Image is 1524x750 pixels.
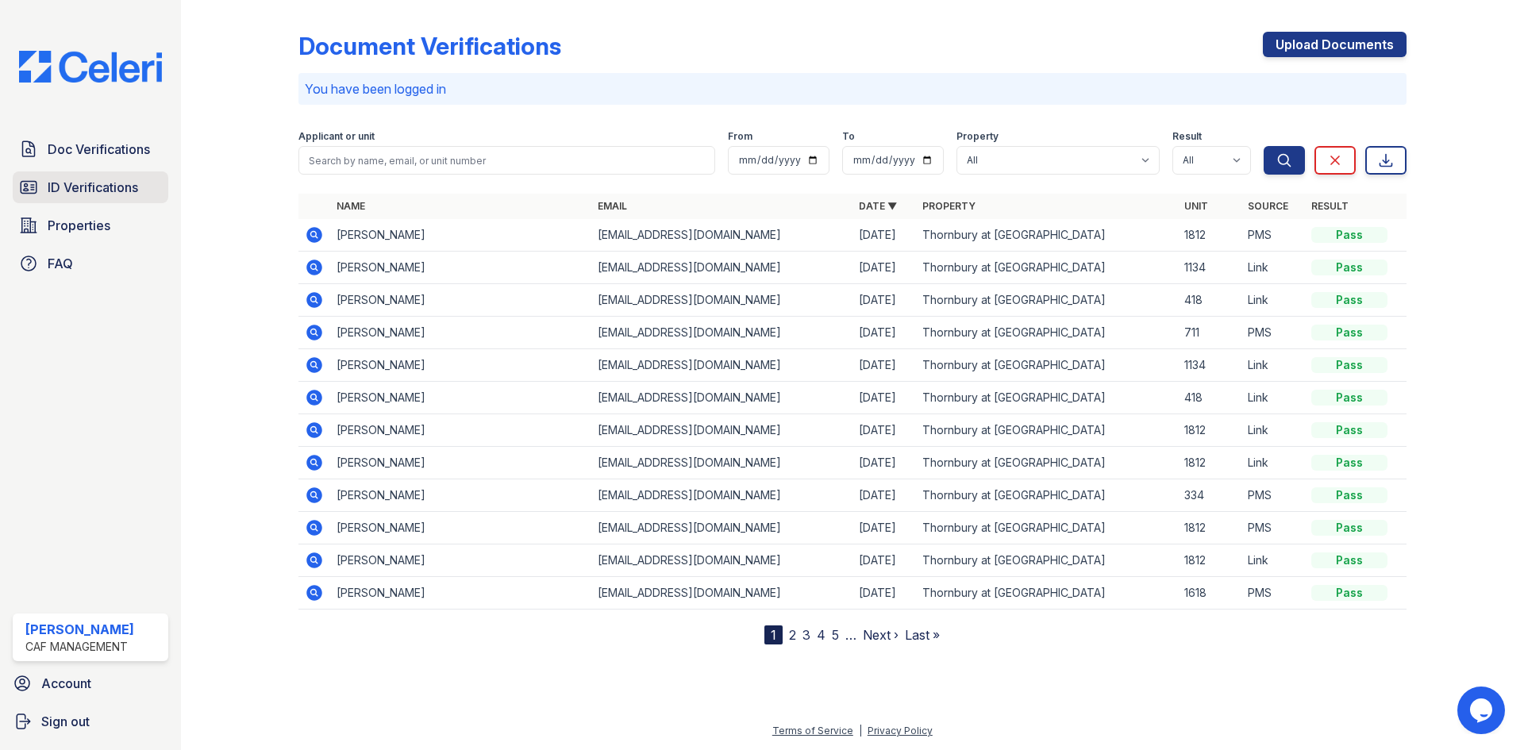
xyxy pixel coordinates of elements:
td: [PERSON_NAME] [330,447,591,479]
td: [DATE] [852,284,916,317]
td: Link [1241,252,1305,284]
a: Next › [863,627,899,643]
a: Name [337,200,365,212]
td: [DATE] [852,414,916,447]
td: Thornbury at [GEOGRAPHIC_DATA] [916,219,1177,252]
td: 1134 [1178,349,1241,382]
td: [DATE] [852,447,916,479]
td: 1134 [1178,252,1241,284]
td: Link [1241,447,1305,479]
span: ID Verifications [48,178,138,197]
td: 1812 [1178,544,1241,577]
td: [DATE] [852,252,916,284]
a: Result [1311,200,1349,212]
td: [PERSON_NAME] [330,382,591,414]
td: 1812 [1178,447,1241,479]
span: Doc Verifications [48,140,150,159]
div: Pass [1311,325,1387,340]
a: Doc Verifications [13,133,168,165]
div: | [859,725,862,737]
label: Property [956,130,999,143]
a: Upload Documents [1263,32,1407,57]
label: Applicant or unit [298,130,375,143]
div: Pass [1311,585,1387,601]
td: Link [1241,284,1305,317]
a: Source [1248,200,1288,212]
a: ID Verifications [13,171,168,203]
a: Last » [905,627,940,643]
p: You have been logged in [305,79,1400,98]
td: Link [1241,414,1305,447]
a: Properties [13,210,168,241]
td: Thornbury at [GEOGRAPHIC_DATA] [916,577,1177,610]
td: Link [1241,349,1305,382]
td: [DATE] [852,349,916,382]
td: [PERSON_NAME] [330,512,591,544]
a: 3 [802,627,810,643]
td: [EMAIL_ADDRESS][DOMAIN_NAME] [591,577,852,610]
label: To [842,130,855,143]
div: CAF Management [25,639,134,655]
span: … [845,625,856,644]
td: Thornbury at [GEOGRAPHIC_DATA] [916,414,1177,447]
td: [DATE] [852,317,916,349]
td: [PERSON_NAME] [330,479,591,512]
td: 1812 [1178,219,1241,252]
td: 418 [1178,284,1241,317]
a: Date ▼ [859,200,897,212]
div: [PERSON_NAME] [25,620,134,639]
td: 1812 [1178,512,1241,544]
a: 2 [789,627,796,643]
span: Account [41,674,91,693]
td: PMS [1241,219,1305,252]
td: 1618 [1178,577,1241,610]
span: FAQ [48,254,73,273]
div: Pass [1311,455,1387,471]
td: [EMAIL_ADDRESS][DOMAIN_NAME] [591,349,852,382]
td: [PERSON_NAME] [330,219,591,252]
td: [PERSON_NAME] [330,544,591,577]
td: [PERSON_NAME] [330,349,591,382]
td: Thornbury at [GEOGRAPHIC_DATA] [916,447,1177,479]
td: [EMAIL_ADDRESS][DOMAIN_NAME] [591,252,852,284]
a: Account [6,667,175,699]
td: 1812 [1178,414,1241,447]
td: [PERSON_NAME] [330,317,591,349]
td: [DATE] [852,577,916,610]
td: [DATE] [852,512,916,544]
td: [PERSON_NAME] [330,252,591,284]
td: Thornbury at [GEOGRAPHIC_DATA] [916,252,1177,284]
td: PMS [1241,479,1305,512]
span: Sign out [41,712,90,731]
a: Privacy Policy [868,725,933,737]
input: Search by name, email, or unit number [298,146,715,175]
td: [EMAIL_ADDRESS][DOMAIN_NAME] [591,544,852,577]
td: [PERSON_NAME] [330,284,591,317]
a: Email [598,200,627,212]
div: Pass [1311,292,1387,308]
td: [DATE] [852,479,916,512]
td: Thornbury at [GEOGRAPHIC_DATA] [916,317,1177,349]
span: Properties [48,216,110,235]
td: Link [1241,544,1305,577]
a: 5 [832,627,839,643]
td: PMS [1241,577,1305,610]
div: 1 [764,625,783,644]
td: [EMAIL_ADDRESS][DOMAIN_NAME] [591,284,852,317]
a: FAQ [13,248,168,279]
td: [EMAIL_ADDRESS][DOMAIN_NAME] [591,414,852,447]
div: Pass [1311,487,1387,503]
td: PMS [1241,317,1305,349]
img: CE_Logo_Blue-a8612792a0a2168367f1c8372b55b34899dd931a85d93a1a3d3e32e68fde9ad4.png [6,51,175,83]
td: Thornbury at [GEOGRAPHIC_DATA] [916,479,1177,512]
a: Sign out [6,706,175,737]
td: PMS [1241,512,1305,544]
iframe: chat widget [1457,687,1508,734]
td: [DATE] [852,544,916,577]
td: [EMAIL_ADDRESS][DOMAIN_NAME] [591,479,852,512]
div: Pass [1311,227,1387,243]
td: 418 [1178,382,1241,414]
td: 334 [1178,479,1241,512]
td: 711 [1178,317,1241,349]
td: Thornbury at [GEOGRAPHIC_DATA] [916,349,1177,382]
